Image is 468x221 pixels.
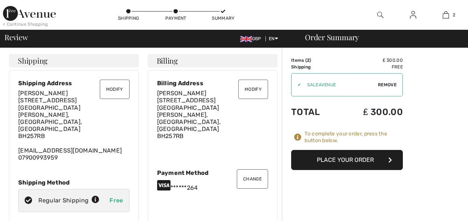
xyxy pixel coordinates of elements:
div: Summary [212,15,234,22]
div: Billing Address [157,80,268,87]
div: ✔ [292,81,301,88]
img: 1ère Avenue [3,6,56,21]
span: Remove [378,81,397,88]
div: Order Summary [296,33,464,41]
div: [EMAIL_ADDRESS][DOMAIN_NAME] 07900993959 [18,90,130,161]
img: My Info [410,10,416,19]
td: ₤ 300.00 [338,99,403,125]
span: 2 [453,12,455,18]
span: Billing [157,57,178,64]
div: Regular Shipping [38,196,99,205]
img: UK Pound [240,36,252,42]
span: 2 [307,58,309,63]
td: ₤ 300.00 [338,57,403,64]
div: Shipping [117,15,140,22]
span: [STREET_ADDRESS] [GEOGRAPHIC_DATA][PERSON_NAME], [GEOGRAPHIC_DATA], [GEOGRAPHIC_DATA] BH257RB [18,97,82,140]
td: Shipping [291,64,338,70]
input: Promo code [301,74,378,96]
button: Modify [238,80,268,99]
td: Free [338,64,403,70]
span: GBP [240,36,264,41]
span: Review [4,33,28,41]
img: search the website [377,10,383,19]
div: Payment Method [157,169,268,176]
button: Modify [100,80,130,99]
button: Place Your Order [291,150,403,170]
div: Shipping Method [18,179,130,186]
span: [PERSON_NAME] [18,90,68,97]
div: To complete your order, press the button below. [305,131,403,144]
span: Free [109,197,123,204]
div: Shipping Address [18,80,130,87]
img: My Bag [443,10,449,19]
button: Change [237,169,268,189]
div: < Continue Shopping [3,21,48,28]
span: Shipping [18,57,48,64]
a: Sign In [404,10,422,20]
span: [PERSON_NAME] [157,90,207,97]
td: Items ( ) [291,57,338,64]
span: EN [269,36,278,41]
span: [STREET_ADDRESS] [GEOGRAPHIC_DATA][PERSON_NAME], [GEOGRAPHIC_DATA], [GEOGRAPHIC_DATA] BH257RB [157,97,221,140]
div: Payment [165,15,187,22]
a: 2 [430,10,462,19]
td: Total [291,99,338,125]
